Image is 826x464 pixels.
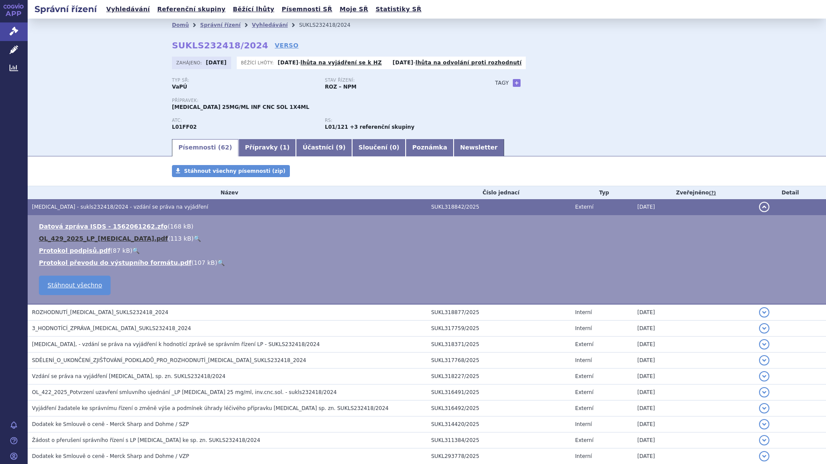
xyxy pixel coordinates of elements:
span: SDĚLENÍ_O_UKONČENÍ_ZJIŠŤOVÁNÍ_PODKLADŮ_PRO_ROZHODNUTÍ_KEYTRUDA_SUKLS232418_2024 [32,357,306,363]
a: Přípravky (1) [238,139,296,156]
th: Detail [755,186,826,199]
a: Moje SŘ [337,3,371,15]
td: [DATE] [633,304,754,321]
a: Datová zpráva ISDS - 1562061262.zfo [39,223,168,230]
td: [DATE] [633,337,754,353]
span: Žádost o přerušení správního řízení s LP Keytruda ke sp. zn. SUKLS232418/2024 [32,437,260,443]
span: Externí [575,373,593,379]
th: Číslo jednací [427,186,571,199]
td: SUKL316492/2025 [427,400,571,416]
span: Externí [575,437,593,443]
a: VERSO [275,41,299,50]
p: ATC: [172,118,316,123]
td: [DATE] [633,385,754,400]
a: Poznámka [406,139,454,156]
td: [DATE] [633,416,754,432]
strong: VaPÚ [172,84,187,90]
button: detail [759,202,769,212]
a: 🔍 [132,247,140,254]
button: detail [759,339,769,350]
a: Písemnosti (62) [172,139,238,156]
th: Název [28,186,427,199]
span: 168 kB [170,223,191,230]
span: OL_422_2025_Potvrzení uzavření smluvního ujednání _LP KEYTRUDA 25 mg/ml, inv.cnc.sol. - sukls2324... [32,389,337,395]
li: ( ) [39,246,817,255]
span: Běžící lhůty: [241,59,276,66]
span: Dodatek ke Smlouvě o ceně - Merck Sharp and Dohme / VZP [32,453,189,459]
p: Stav řízení: [325,78,469,83]
th: Typ [571,186,633,199]
strong: [DATE] [278,60,299,66]
a: Správní řízení [200,22,241,28]
span: Zahájeno: [176,59,203,66]
strong: [DATE] [206,60,227,66]
button: detail [759,387,769,397]
a: 🔍 [217,259,225,266]
td: SUKL318877/2025 [427,304,571,321]
a: Newsletter [454,139,504,156]
td: [DATE] [633,199,754,215]
h2: Správní řízení [28,3,104,15]
p: RS: [325,118,469,123]
a: Stáhnout všechny písemnosti (zip) [172,165,290,177]
td: SUKL318842/2025 [427,199,571,215]
span: Stáhnout všechny písemnosti (zip) [184,168,286,174]
th: Zveřejněno [633,186,754,199]
a: Protokol převodu do výstupního formátu.pdf [39,259,191,266]
td: SUKL318371/2025 [427,337,571,353]
a: Sloučení (0) [352,139,406,156]
td: [DATE] [633,321,754,337]
a: Vyhledávání [104,3,152,15]
span: 107 kB [194,259,215,266]
li: ( ) [39,234,817,243]
abbr: (?) [709,190,716,196]
span: Interní [575,421,592,427]
a: Stáhnout všechno [39,276,111,295]
p: Typ SŘ: [172,78,316,83]
span: Keytruda, - vzdání se práva na vyjádření k hodnotící zprávě se správním řízení LP - SUKLS232418/2024 [32,341,320,347]
span: Dodatek ke Smlouvě o ceně - Merck Sharp and Dohme / SZP [32,421,189,427]
li: ( ) [39,258,817,267]
li: ( ) [39,222,817,231]
span: Interní [575,453,592,459]
button: detail [759,451,769,461]
span: Interní [575,325,592,331]
button: detail [759,323,769,334]
span: 3_HODNOTÍCÍ_ZPRÁVA_KEYTRUDA_SUKLS232418_2024 [32,325,191,331]
button: detail [759,307,769,318]
a: Běžící lhůty [230,3,277,15]
a: Referenční skupiny [155,3,228,15]
span: Externí [575,389,593,395]
td: SUKL311384/2025 [427,432,571,448]
a: lhůta na odvolání proti rozhodnutí [416,60,522,66]
button: detail [759,371,769,381]
span: Vyjádření žadatele ke správnímu řízení o změně výše a podmínek úhrady léčivého přípravku KEYTRUDA... [32,405,388,411]
a: Účastníci (9) [296,139,352,156]
a: Protokol podpisů.pdf [39,247,111,254]
span: Externí [575,405,593,411]
span: Vzdání se práva na vyjádření KEYTRUDA, sp. zn. SUKLS232418/2024 [32,373,226,379]
strong: PEMBROLIZUMAB [172,124,197,130]
a: lhůta na vyjádření se k HZ [301,60,382,66]
td: [DATE] [633,400,754,416]
span: 9 [339,144,343,151]
p: - [393,59,522,66]
td: [DATE] [633,432,754,448]
span: 113 kB [170,235,191,242]
span: Externí [575,204,593,210]
a: Vyhledávání [252,22,288,28]
a: OL_429_2025_LP_[MEDICAL_DATA].pdf [39,235,168,242]
li: SUKLS232418/2024 [299,19,362,32]
span: Interní [575,357,592,363]
span: Interní [575,309,592,315]
td: [DATE] [633,369,754,385]
button: detail [759,403,769,413]
td: SUKL317759/2025 [427,321,571,337]
span: 62 [221,144,229,151]
strong: pembrolizumab [325,124,348,130]
span: [MEDICAL_DATA] 25MG/ML INF CNC SOL 1X4ML [172,104,309,110]
button: detail [759,355,769,365]
button: detail [759,435,769,445]
span: 87 kB [113,247,130,254]
strong: [DATE] [393,60,413,66]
